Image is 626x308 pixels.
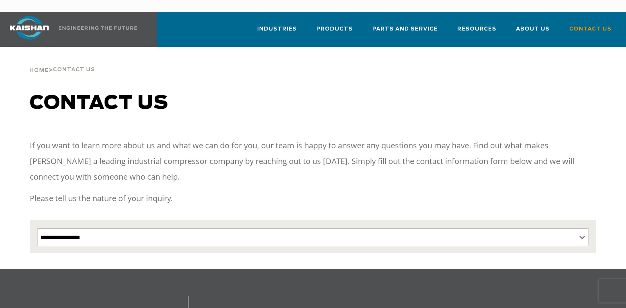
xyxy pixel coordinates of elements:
a: Parts and Service [372,19,438,45]
span: Parts and Service [372,25,438,34]
a: Resources [457,19,496,45]
span: Contact Us [569,25,612,34]
span: About Us [516,25,550,34]
p: Please tell us the nature of your inquiry. [30,191,596,206]
span: Resources [457,25,496,34]
span: Contact us [30,94,168,113]
div: > [29,47,95,77]
a: Products [316,19,353,45]
span: Home [29,68,49,73]
a: Contact Us [569,19,612,45]
p: If you want to learn more about us and what we can do for you, our team is happy to answer any qu... [30,138,596,185]
a: Home [29,67,49,74]
a: About Us [516,19,550,45]
span: Contact Us [53,67,95,72]
a: Industries [257,19,297,45]
span: Products [316,25,353,34]
span: Industries [257,25,297,34]
img: Engineering the future [59,26,137,30]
